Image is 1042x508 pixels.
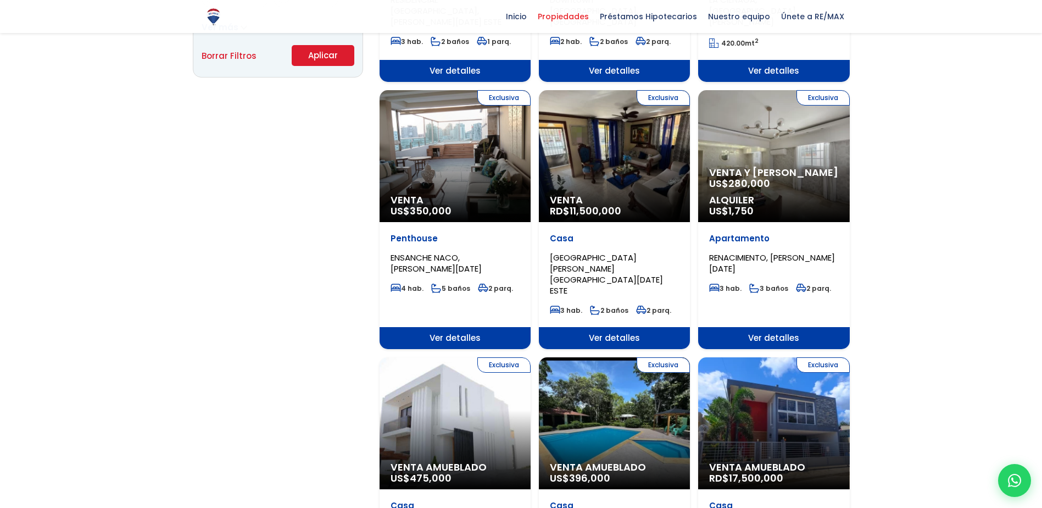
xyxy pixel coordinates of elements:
[709,38,759,48] span: mt
[550,252,663,296] span: [GEOGRAPHIC_DATA][PERSON_NAME][GEOGRAPHIC_DATA][DATE] ESTE
[292,45,354,66] button: Aplicar
[380,327,531,349] span: Ver detalles
[796,284,831,293] span: 2 parq.
[391,37,423,46] span: 3 hab.
[709,471,783,485] span: RD$
[539,90,690,349] a: Exclusiva Venta RD$11,500,000 Casa [GEOGRAPHIC_DATA][PERSON_NAME][GEOGRAPHIC_DATA][DATE] ESTE 3 h...
[391,284,424,293] span: 4 hab.
[391,462,520,473] span: Venta Amueblado
[703,8,776,25] span: Nuestro equipo
[776,8,850,25] span: Únete a RE/MAX
[636,306,671,315] span: 2 parq.
[709,204,754,218] span: US$
[636,37,671,46] span: 2 parq.
[539,327,690,349] span: Ver detalles
[477,357,531,373] span: Exclusiva
[570,204,621,218] span: 11,500,000
[550,306,582,315] span: 3 hab.
[391,195,520,206] span: Venta
[709,462,838,473] span: Venta Amueblado
[391,252,482,274] span: ENSANCHE NACO, [PERSON_NAME][DATE]
[550,462,679,473] span: Venta Amueblado
[431,284,470,293] span: 5 baños
[380,90,531,349] a: Exclusiva Venta US$350,000 Penthouse ENSANCHE NACO, [PERSON_NAME][DATE] 4 hab. 5 baños 2 parq. Ve...
[202,49,257,63] a: Borrar Filtros
[637,357,690,373] span: Exclusiva
[477,90,531,106] span: Exclusiva
[796,357,850,373] span: Exclusiva
[709,252,835,274] span: RENACIMIENTO, [PERSON_NAME][DATE]
[550,195,679,206] span: Venta
[709,284,742,293] span: 3 hab.
[391,471,452,485] span: US$
[709,176,770,190] span: US$
[477,37,511,46] span: 1 parq.
[550,204,621,218] span: RD$
[709,195,838,206] span: Alquiler
[539,60,690,82] span: Ver detalles
[431,37,469,46] span: 2 baños
[391,204,452,218] span: US$
[550,471,610,485] span: US$
[500,8,532,25] span: Inicio
[569,471,610,485] span: 396,000
[637,90,690,106] span: Exclusiva
[709,233,838,244] p: Apartamento
[550,37,582,46] span: 2 hab.
[478,284,513,293] span: 2 parq.
[749,284,788,293] span: 3 baños
[728,176,770,190] span: 280,000
[550,233,679,244] p: Casa
[755,37,759,45] sup: 2
[391,233,520,244] p: Penthouse
[410,471,452,485] span: 475,000
[532,8,594,25] span: Propiedades
[709,167,838,178] span: Venta y [PERSON_NAME]
[204,7,223,26] img: Logo de REMAX
[796,90,850,106] span: Exclusiva
[410,204,452,218] span: 350,000
[590,306,628,315] span: 2 baños
[594,8,703,25] span: Préstamos Hipotecarios
[728,204,754,218] span: 1,750
[698,60,849,82] span: Ver detalles
[729,471,783,485] span: 17,500,000
[589,37,628,46] span: 2 baños
[380,60,531,82] span: Ver detalles
[698,90,849,349] a: Exclusiva Venta y [PERSON_NAME] US$280,000 Alquiler US$1,750 Apartamento RENACIMIENTO, [PERSON_NA...
[698,327,849,349] span: Ver detalles
[721,38,745,48] span: 420.00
